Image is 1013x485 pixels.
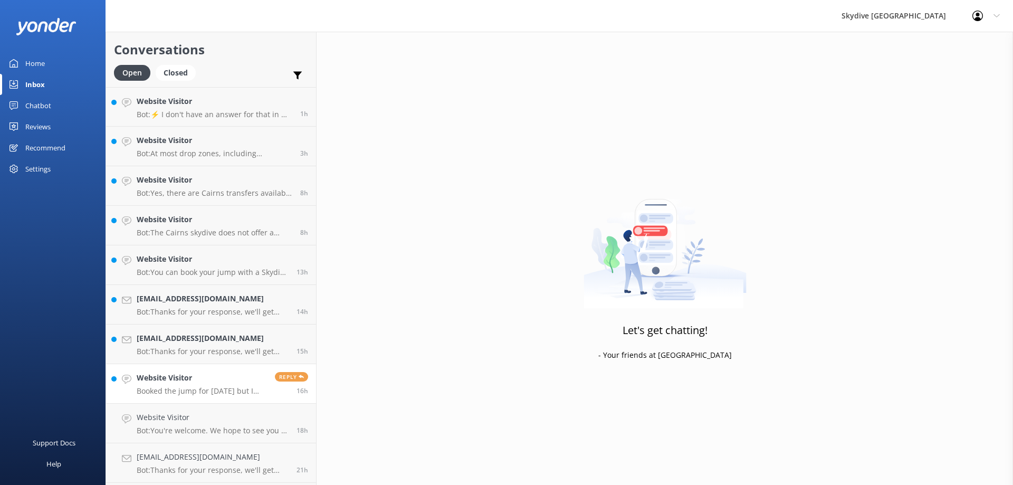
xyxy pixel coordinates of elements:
[46,453,61,474] div: Help
[297,386,308,395] span: Aug 31 2025 05:28pm (UTC +10:00) Australia/Brisbane
[137,253,289,265] h4: Website Visitor
[137,188,292,198] p: Bot: Yes, there are Cairns transfers available from a variety of different accommodation options ...
[598,349,732,361] p: - Your friends at [GEOGRAPHIC_DATA]
[137,110,292,119] p: Bot: ⚡ I don't have an answer for that in my knowledge base. Please try and rephrase your questio...
[106,87,316,127] a: Website VisitorBot:⚡ I don't have an answer for that in my knowledge base. Please try and rephras...
[106,443,316,483] a: [EMAIL_ADDRESS][DOMAIN_NAME]Bot:Thanks for your response, we'll get back to you as soon as we can...
[106,285,316,325] a: [EMAIL_ADDRESS][DOMAIN_NAME]Bot:Thanks for your response, we'll get back to you as soon as we can...
[137,347,289,356] p: Bot: Thanks for your response, we'll get back to you as soon as we can during opening hours.
[16,18,77,35] img: yonder-white-logo.png
[25,158,51,179] div: Settings
[137,412,289,423] h4: Website Visitor
[137,228,292,237] p: Bot: The Cairns skydive does not offer a beach landing option. If you're interested in a beach la...
[25,74,45,95] div: Inbox
[300,228,308,237] span: Sep 01 2025 01:10am (UTC +10:00) Australia/Brisbane
[156,66,201,78] a: Closed
[106,325,316,364] a: [EMAIL_ADDRESS][DOMAIN_NAME]Bot:Thanks for your response, we'll get back to you as soon as we can...
[137,293,289,305] h4: [EMAIL_ADDRESS][DOMAIN_NAME]
[623,322,708,339] h3: Let's get chatting!
[584,177,747,309] img: artwork of a man stealing a conversation from at giant smartphone
[25,53,45,74] div: Home
[137,465,289,475] p: Bot: Thanks for your response, we'll get back to you as soon as we can during opening hours.
[106,206,316,245] a: Website VisitorBot:The Cairns skydive does not offer a beach landing option. If you're interested...
[114,40,308,60] h2: Conversations
[137,451,289,463] h4: [EMAIL_ADDRESS][DOMAIN_NAME]
[25,95,51,116] div: Chatbot
[137,214,292,225] h4: Website Visitor
[106,245,316,285] a: Website VisitorBot:You can book your jump with a Skydive Australia voucher by calling [PHONE_NUMB...
[106,166,316,206] a: Website VisitorBot:Yes, there are Cairns transfers available from a variety of different accommod...
[25,137,65,158] div: Recommend
[137,332,289,344] h4: [EMAIL_ADDRESS][DOMAIN_NAME]
[300,149,308,158] span: Sep 01 2025 06:09am (UTC +10:00) Australia/Brisbane
[106,127,316,166] a: Website VisitorBot:At most drop zones, including [GEOGRAPHIC_DATA], the maximum weight limit is t...
[275,372,308,382] span: Reply
[137,135,292,146] h4: Website Visitor
[137,268,289,277] p: Bot: You can book your jump with a Skydive Australia voucher by calling [PHONE_NUMBER], and our f...
[114,66,156,78] a: Open
[25,116,51,137] div: Reviews
[33,432,75,453] div: Support Docs
[156,65,196,81] div: Closed
[137,307,289,317] p: Bot: Thanks for your response, we'll get back to you as soon as we can during opening hours.
[106,404,316,443] a: Website VisitorBot:You're welcome. We hope to see you at [GEOGRAPHIC_DATA] [GEOGRAPHIC_DATA] soon...
[300,109,308,118] span: Sep 01 2025 08:29am (UTC +10:00) Australia/Brisbane
[297,347,308,356] span: Aug 31 2025 06:27pm (UTC +10:00) Australia/Brisbane
[137,149,292,158] p: Bot: At most drop zones, including [GEOGRAPHIC_DATA], the maximum weight limit is typically 110-1...
[300,188,308,197] span: Sep 01 2025 01:25am (UTC +10:00) Australia/Brisbane
[137,96,292,107] h4: Website Visitor
[106,364,316,404] a: Website VisitorBooked the jump for [DATE] but I forgot where I chose to pick up and drop off when...
[297,268,308,277] span: Aug 31 2025 08:10pm (UTC +10:00) Australia/Brisbane
[297,307,308,316] span: Aug 31 2025 08:04pm (UTC +10:00) Australia/Brisbane
[137,386,267,396] p: Booked the jump for [DATE] but I forgot where I chose to pick up and drop off when I placed the o...
[137,174,292,186] h4: Website Visitor
[297,465,308,474] span: Aug 31 2025 12:16pm (UTC +10:00) Australia/Brisbane
[114,65,150,81] div: Open
[137,426,289,435] p: Bot: You're welcome. We hope to see you at [GEOGRAPHIC_DATA] [GEOGRAPHIC_DATA] soon!
[137,372,267,384] h4: Website Visitor
[297,426,308,435] span: Aug 31 2025 03:35pm (UTC +10:00) Australia/Brisbane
